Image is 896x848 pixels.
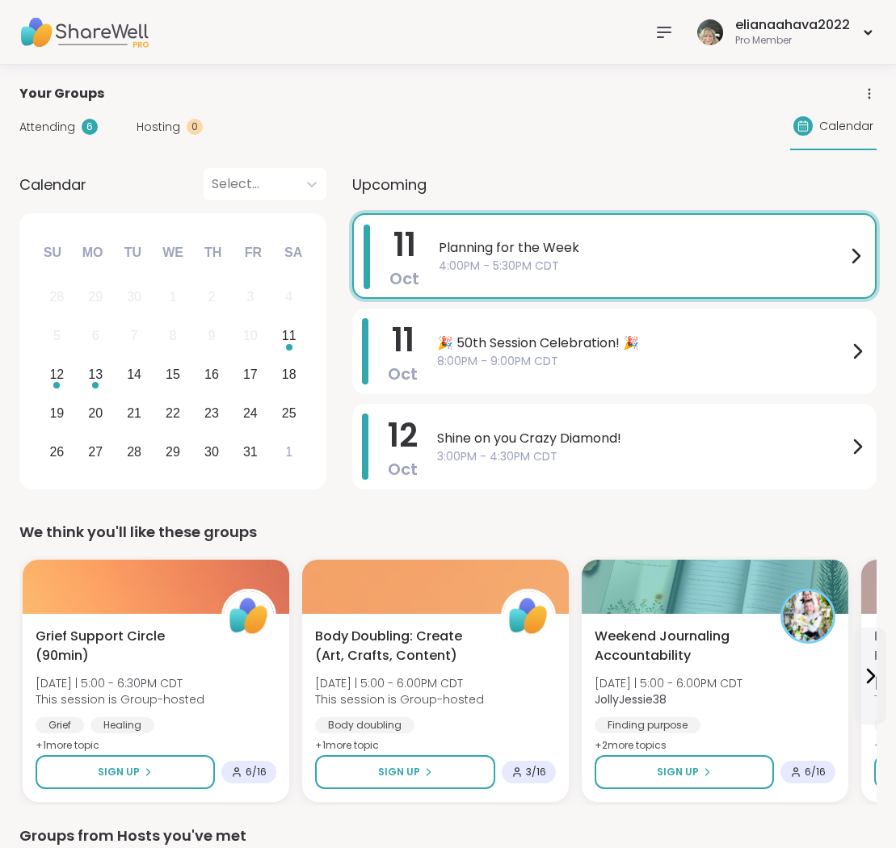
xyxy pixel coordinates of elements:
div: Not available Saturday, October 4th, 2025 [271,280,306,315]
span: [DATE] | 5:00 - 6:30PM CDT [36,675,204,691]
img: ShareWell [224,591,274,641]
span: Grief Support Circle (90min) [36,627,204,665]
div: 20 [88,402,103,424]
div: Not available Tuesday, September 30th, 2025 [117,280,152,315]
div: 9 [208,325,215,346]
button: Sign Up [595,755,774,789]
span: Sign Up [657,765,699,779]
div: 30 [204,441,219,463]
div: 13 [88,363,103,385]
div: 7 [131,325,138,346]
div: Su [35,235,70,271]
span: 11 [393,222,416,267]
div: 23 [204,402,219,424]
span: Upcoming [352,174,427,195]
div: Fr [235,235,271,271]
span: 12 [388,413,418,458]
div: 12 [49,363,64,385]
div: Choose Tuesday, October 14th, 2025 [117,358,152,393]
div: 27 [88,441,103,463]
div: Not available Wednesday, October 8th, 2025 [156,319,191,354]
div: Not available Sunday, October 5th, 2025 [40,319,74,354]
span: Body Doubling: Create (Art, Crafts, Content) [315,627,483,665]
div: 10 [243,325,258,346]
span: 8:00PM - 9:00PM CDT [437,353,848,370]
div: Choose Sunday, October 26th, 2025 [40,434,74,469]
div: Grief [36,717,84,733]
img: elianaahava2022 [697,19,723,45]
span: 6 / 16 [246,766,267,779]
span: This session is Group-hosted [315,691,484,707]
div: Groups from Hosts you've met [19,825,877,847]
div: Finding purpose [595,717,700,733]
div: 1 [285,441,292,463]
div: Mo [74,235,110,271]
div: 19 [49,402,64,424]
span: Calendar [819,118,873,135]
div: 26 [49,441,64,463]
div: Not available Friday, October 3rd, 2025 [233,280,267,315]
img: JollyJessie38 [783,591,833,641]
div: Pro Member [735,34,850,48]
div: Choose Friday, October 17th, 2025 [233,358,267,393]
div: Not available Monday, September 29th, 2025 [78,280,113,315]
div: 6 [92,325,99,346]
div: Choose Sunday, October 12th, 2025 [40,358,74,393]
div: We [155,235,191,271]
span: Sign Up [378,765,420,779]
div: We think you'll like these groups [19,521,877,544]
div: Choose Tuesday, October 28th, 2025 [117,434,152,469]
div: Choose Monday, October 13th, 2025 [78,358,113,393]
div: 11 [282,325,297,346]
div: 28 [127,441,141,463]
div: elianaahava2022 [735,16,850,34]
span: Calendar [19,174,86,195]
span: [DATE] | 5:00 - 6:00PM CDT [595,675,742,691]
div: Not available Thursday, October 9th, 2025 [195,319,229,354]
div: Choose Tuesday, October 21st, 2025 [117,396,152,430]
span: 3 / 16 [526,766,546,779]
div: Tu [115,235,150,271]
div: 29 [166,441,180,463]
span: 🎉 50th Session Celebration! 🎉 [437,334,848,353]
div: Choose Friday, October 24th, 2025 [233,396,267,430]
div: Sa [276,235,311,271]
div: Not available Sunday, September 28th, 2025 [40,280,74,315]
div: month 2025-10 [37,278,308,471]
div: Not available Thursday, October 2nd, 2025 [195,280,229,315]
div: 15 [166,363,180,385]
div: Choose Wednesday, October 15th, 2025 [156,358,191,393]
span: This session is Group-hosted [36,691,204,707]
div: Choose Saturday, November 1st, 2025 [271,434,306,469]
div: Healing [90,717,154,733]
div: Choose Friday, October 31st, 2025 [233,434,267,469]
span: 3:00PM - 4:30PM CDT [437,448,848,465]
span: Sign Up [98,765,140,779]
div: 18 [282,363,297,385]
div: Choose Monday, October 20th, 2025 [78,396,113,430]
b: JollyJessie38 [595,691,667,707]
span: Attending [19,119,75,136]
div: 31 [243,441,258,463]
img: ShareWell [503,591,553,641]
div: Choose Saturday, October 11th, 2025 [271,319,306,354]
div: 0 [187,119,203,135]
span: Oct [388,363,418,385]
span: [DATE] | 5:00 - 6:00PM CDT [315,675,484,691]
span: 6 / 16 [805,766,826,779]
div: Choose Thursday, October 16th, 2025 [195,358,229,393]
span: Weekend Journaling Accountability [595,627,763,665]
div: 21 [127,402,141,424]
span: Your Groups [19,84,104,103]
img: ShareWell Nav Logo [19,4,149,61]
div: Choose Monday, October 27th, 2025 [78,434,113,469]
span: Oct [388,458,418,481]
div: Choose Sunday, October 19th, 2025 [40,396,74,430]
span: 11 [392,317,414,363]
div: Choose Thursday, October 30th, 2025 [195,434,229,469]
div: Not available Friday, October 10th, 2025 [233,319,267,354]
div: Choose Saturday, October 18th, 2025 [271,358,306,393]
div: 6 [82,119,98,135]
div: 4 [285,286,292,308]
div: 30 [127,286,141,308]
